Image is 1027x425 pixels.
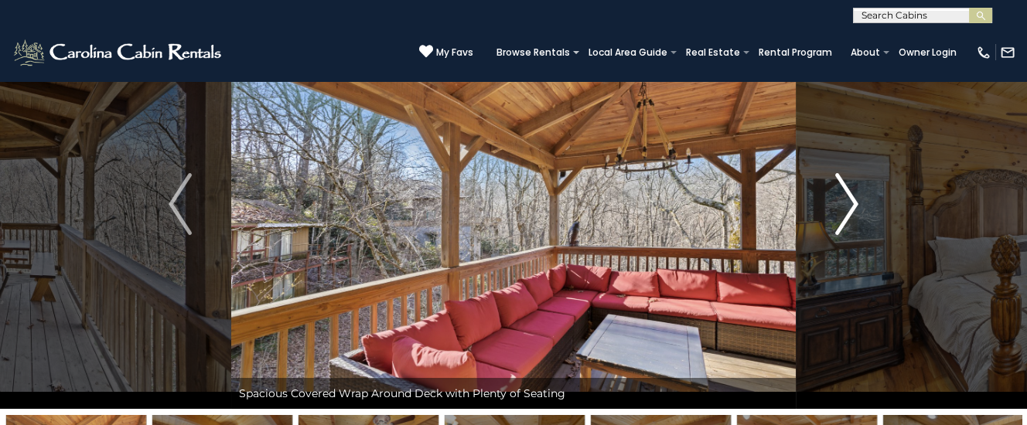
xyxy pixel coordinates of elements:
a: About [843,42,888,63]
a: My Favs [419,44,473,60]
div: Spacious Covered Wrap Around Deck with Plenty of Seating [231,378,796,409]
a: Owner Login [891,42,964,63]
span: My Favs [436,46,473,59]
img: mail-regular-white.png [1000,45,1015,60]
a: Rental Program [751,42,840,63]
a: Real Estate [678,42,748,63]
a: Browse Rentals [489,42,578,63]
img: White-1-2.png [12,37,226,68]
img: phone-regular-white.png [976,45,991,60]
img: arrow [835,173,858,235]
img: arrow [169,173,192,235]
a: Local Area Guide [581,42,675,63]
